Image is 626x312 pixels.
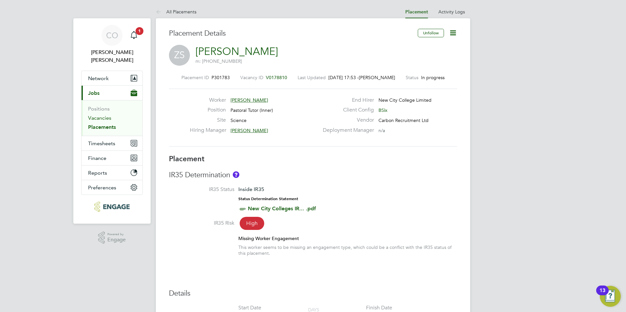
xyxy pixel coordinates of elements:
label: Placement ID [181,75,209,80]
img: carbonrecruitment-logo-retina.png [94,201,129,212]
a: 1 [127,25,140,46]
span: High [240,217,264,230]
span: [PERSON_NAME] [230,128,268,133]
a: CO[PERSON_NAME] [PERSON_NAME] [81,25,143,64]
a: Powered byEngage [98,232,126,244]
span: ZS [169,45,190,66]
span: Network [88,75,109,81]
span: P301783 [212,75,230,80]
span: Finance [88,155,106,161]
button: Network [82,71,142,85]
label: Vacancy ID [240,75,263,80]
label: IR35 Status [169,186,234,193]
b: Placement [169,154,205,163]
span: Engage [107,237,126,243]
strong: Status Determination Statement [238,197,298,201]
span: Connor O'sullivan [81,48,143,64]
nav: Main navigation [73,18,151,224]
span: New City College Limited [378,97,432,103]
span: Inside IR35 [238,186,264,192]
button: Jobs [82,86,142,100]
button: Timesheets [82,136,142,150]
span: Preferences [88,184,116,191]
a: Placement [405,9,428,15]
div: Jobs [82,100,142,136]
h3: Details [169,289,457,298]
span: 1 [136,27,143,35]
label: Worker [190,97,226,104]
div: This worker seems to be missing an engagement type, which could be a conflict with the IR35 statu... [238,244,457,256]
div: Finish Date [366,304,392,311]
span: Pastoral Tutor (Inner) [230,107,273,113]
button: Reports [82,165,142,180]
span: [PERSON_NAME] [230,97,268,103]
label: Status [406,75,418,80]
a: Positions [88,106,110,112]
span: [PERSON_NAME] [359,75,395,80]
span: Reports [88,170,107,176]
span: n/a [378,128,385,133]
div: Missing Worker Engagement [238,235,457,241]
label: End Hirer [319,97,374,104]
span: Jobs [88,90,100,96]
div: Start Date [238,304,261,311]
h3: IR35 Determination [169,170,457,180]
button: Finance [82,151,142,165]
button: Preferences [82,180,142,195]
span: Timesheets [88,140,115,147]
div: 13 [599,290,605,299]
label: IR35 Risk [169,220,234,227]
label: Deployment Manager [319,127,374,134]
a: Go to home page [81,201,143,212]
span: In progress [421,75,445,80]
span: Powered by [107,232,126,237]
a: Vacancies [88,115,111,121]
span: BSix [378,107,387,113]
a: Activity Logs [438,9,465,15]
span: Science [230,117,247,123]
span: m: [PHONE_NUMBER] [195,58,242,64]
a: All Placements [156,9,196,15]
span: [DATE] 17:53 - [328,75,359,80]
label: Last Updated [298,75,326,80]
span: CO [106,31,118,40]
h3: Placement Details [169,29,413,38]
button: Open Resource Center, 13 new notifications [600,286,621,307]
label: Position [190,107,226,113]
a: New City Colleges IR... .pdf [248,205,316,212]
a: Placements [88,124,116,130]
label: Hiring Manager [190,127,226,134]
label: Client Config [319,107,374,113]
label: Site [190,117,226,124]
button: About IR35 [233,171,239,178]
label: Vendor [319,117,374,124]
span: Carbon Recruitment Ltd [378,117,429,123]
span: V0178810 [266,75,287,80]
button: Unfollow [418,29,444,37]
a: [PERSON_NAME] [195,45,278,58]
